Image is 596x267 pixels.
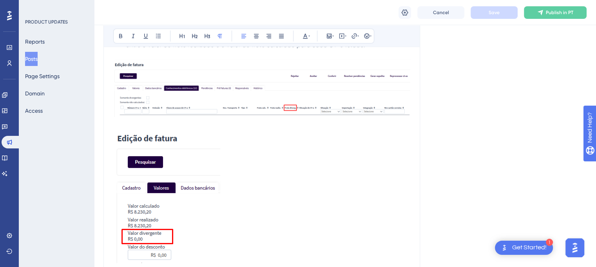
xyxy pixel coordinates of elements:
img: launcher-image-alternative-text [500,243,509,252]
span: Publish in PT [546,9,573,16]
button: Reports [25,35,45,49]
span: Cancel [433,9,449,16]
div: PRODUCT UPDATES [25,19,68,25]
iframe: UserGuiding AI Assistant Launcher [563,236,587,260]
div: Open Get Started! checklist, remaining modules: 1 [495,241,553,255]
div: Get Started! [512,243,547,252]
button: Publish in PT [524,6,587,19]
span: Coluna "Frete divergente" na Aba "Conhecimentos Eletrônicos": Nova coluna que exibe a diferença e... [126,32,409,49]
button: Page Settings [25,69,60,83]
button: Save [471,6,518,19]
span: Need Help? [18,2,49,11]
button: Cancel [417,6,464,19]
button: Posts [25,52,38,66]
button: Access [25,104,43,118]
button: Domain [25,86,45,101]
span: Save [489,9,500,16]
div: 1 [546,239,553,246]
